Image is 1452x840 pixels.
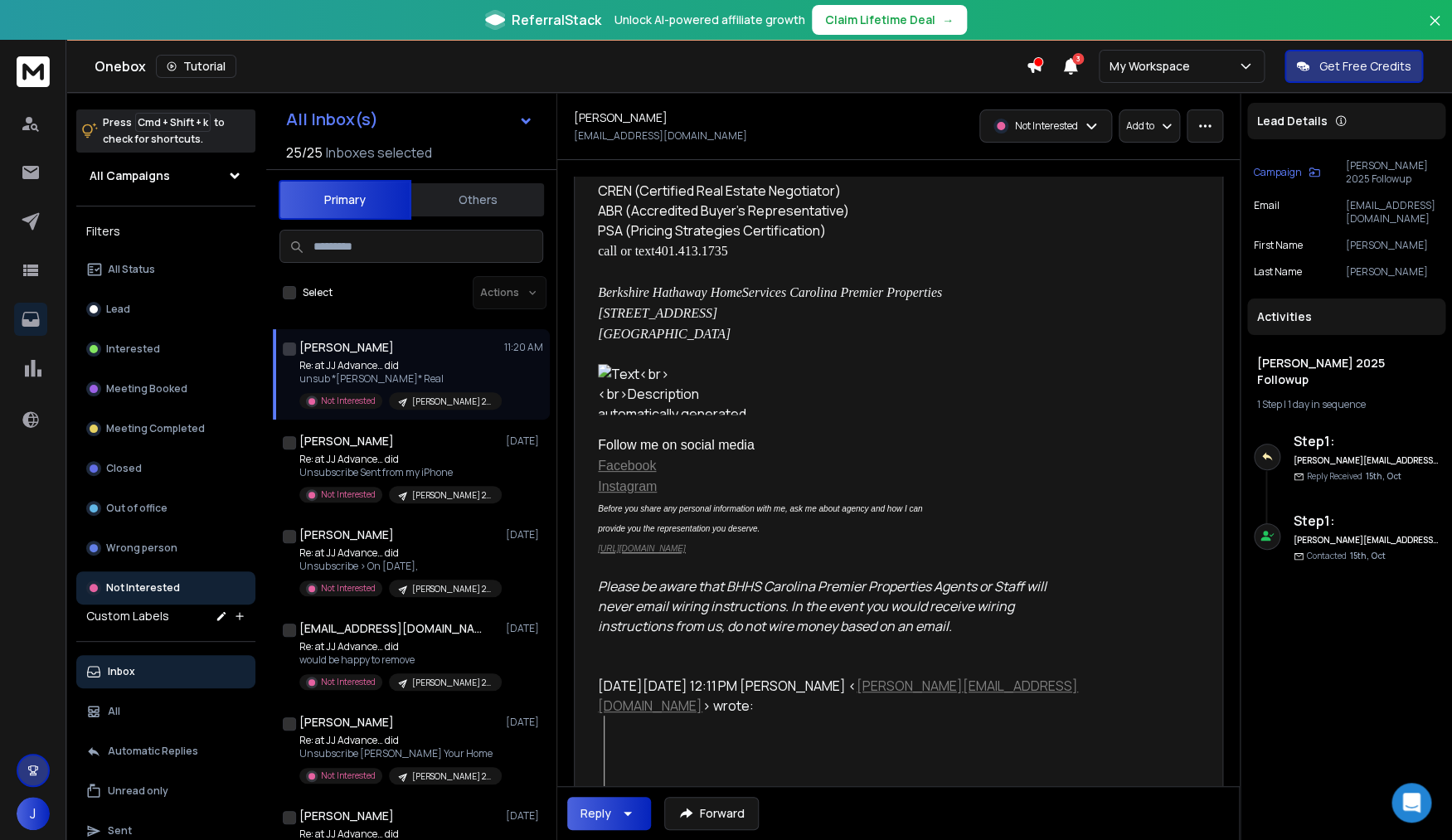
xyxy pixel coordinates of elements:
button: J [17,797,50,830]
p: Re: at JJ Advance… did [299,734,498,747]
p: My Workspace [1110,58,1197,75]
span: call or text [598,244,654,258]
span: 3 [1072,53,1084,65]
h1: [PERSON_NAME] [299,527,394,543]
h3: Inboxes selected [326,143,432,163]
button: Meeting Booked [76,372,255,405]
p: [PERSON_NAME] [1346,239,1439,252]
h1: [PERSON_NAME] [299,808,394,824]
p: Meeting Completed [106,422,205,435]
p: Unlock AI-powered affiliate growth [614,12,805,28]
button: Others [411,182,544,218]
button: Forward [664,797,759,830]
p: Unsubscribe > On [DATE], [299,560,498,573]
p: [PERSON_NAME] 2025 Followup [412,677,492,689]
p: [DATE] [506,435,543,448]
button: All [76,695,255,728]
p: Press to check for shortcuts. [103,114,225,148]
p: Sent [108,824,132,838]
p: Not Interested [321,395,376,407]
p: Not Interested [321,770,376,782]
p: Not Interested [106,581,180,595]
p: Re: at JJ Advance… did [299,640,498,653]
button: Primary [279,180,411,220]
span: CREN (Certified Real Estate Negotiator) [598,182,841,200]
button: Not Interested [76,571,255,605]
h1: [PERSON_NAME] [299,433,394,449]
p: All Status [108,263,155,276]
p: Interested [106,342,160,356]
p: All [108,705,120,718]
i: Before you share any personal information with me, ask me about agency and how I can [598,504,922,513]
button: Reply [567,797,651,830]
button: Closed [76,452,255,485]
button: Claim Lifetime Deal→ [812,5,967,35]
p: Wrong person [106,541,177,555]
span: 25 / 25 [286,143,323,163]
i: provide you the representation you deserve. [598,524,760,533]
label: Select [303,286,333,299]
button: Tutorial [156,55,236,78]
h1: All Campaigns [90,168,170,184]
i: Berkshire Hathaway HomeServices Carolina Premier Properties [598,285,942,299]
p: Unsubscribe [PERSON_NAME] Your Home [299,747,498,760]
p: [EMAIL_ADDRESS][DOMAIN_NAME] [574,129,747,143]
p: Get Free Credits [1319,58,1411,75]
h6: [PERSON_NAME][EMAIL_ADDRESS][DOMAIN_NAME] [1294,534,1439,546]
span: 401.413.1735 [654,244,727,258]
p: [PERSON_NAME] 2025 Followup [412,396,492,408]
button: All Inbox(s) [273,103,546,136]
button: Unread only [76,774,255,808]
p: [PERSON_NAME] 2025 Followup [1346,159,1439,186]
h1: [EMAIL_ADDRESS][DOMAIN_NAME] [299,620,482,637]
button: Get Free Credits [1284,50,1423,83]
i: [STREET_ADDRESS] [598,306,717,320]
h1: All Inbox(s) [286,111,378,128]
p: Meeting Booked [106,382,187,396]
p: unsub *[PERSON_NAME]* Real [299,372,498,386]
button: All Status [76,253,255,286]
button: Close banner [1424,10,1445,50]
p: Re: at JJ Advance… did [299,359,498,372]
button: Campaign [1254,159,1320,186]
img: Text<br><br>Description automatically generated [598,364,751,415]
button: Automatic Replies [76,735,255,768]
a: Facebook [598,459,656,473]
div: Reply [580,805,611,822]
a: [PERSON_NAME][EMAIL_ADDRESS][DOMAIN_NAME] [598,677,1078,715]
p: Contacted [1307,550,1386,562]
span: PSA (Pricing Strategies Certification) [598,221,826,240]
span: 15th, Oct [1366,470,1401,482]
p: Closed [106,462,142,475]
h6: [PERSON_NAME][EMAIL_ADDRESS][DOMAIN_NAME] [1294,454,1439,467]
button: Inbox [76,655,255,688]
span: → [942,12,954,28]
p: Inbox [108,665,135,678]
p: Email [1254,199,1280,226]
span: 1 day in sequence [1288,397,1366,411]
p: Reply Received [1307,470,1401,483]
span: 15th, Oct [1350,550,1386,561]
p: Lead Details [1257,113,1328,129]
p: [PERSON_NAME] 2025 Followup [412,770,492,783]
h1: [PERSON_NAME] [574,109,668,126]
p: would be happy to remove [299,653,498,667]
p: [EMAIL_ADDRESS][DOMAIN_NAME] [1346,199,1439,226]
p: Unsubscribe Sent from my iPhone [299,466,498,479]
p: Not Interested [321,676,376,688]
p: Re: at JJ Advance… did [299,453,498,466]
h1: [PERSON_NAME] [299,714,394,731]
a: [URL][DOMAIN_NAME] [598,544,686,553]
h3: Custom Labels [86,608,169,624]
span: ReferralStack [512,10,601,30]
p: Campaign [1254,166,1302,179]
p: Out of office [106,502,168,515]
i: Please be aware that BHHS Carolina Premier Properties Agents or Staff will never email wiring ins... [598,577,1049,635]
button: Out of office [76,492,255,525]
div: Activities [1247,299,1445,335]
p: [PERSON_NAME] [1346,265,1439,279]
h3: Filters [76,220,255,243]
